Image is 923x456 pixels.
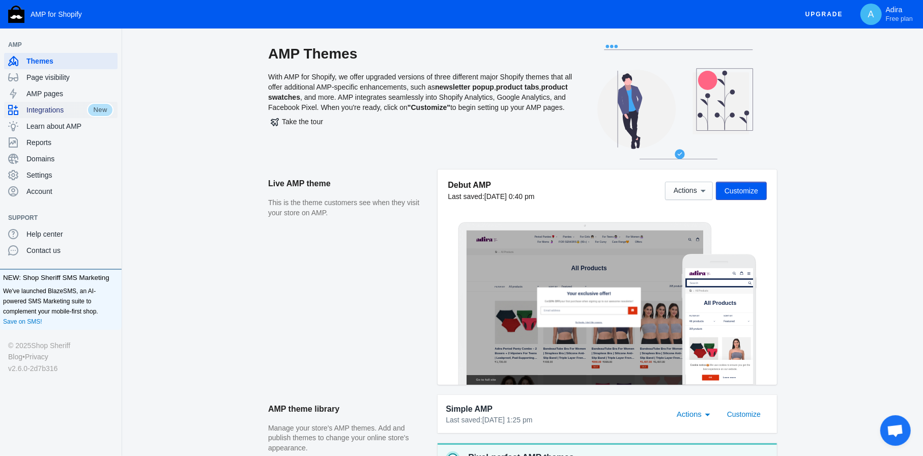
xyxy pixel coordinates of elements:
span: Customize [725,187,758,195]
span: Integrations [26,105,87,115]
h5: Debut AMP [448,180,534,190]
span: Simple AMP [446,403,493,415]
a: Themes [4,53,118,69]
span: New [87,103,113,117]
a: Home [12,63,19,69]
button: Customize [716,182,767,200]
div: v2.6.0-2d7b316 [8,363,113,374]
span: Actions [674,187,697,195]
input: Search [4,34,200,52]
mat-select: Actions [677,407,715,419]
img: Shop Sheriff Logo [8,6,24,23]
a: Account [4,183,118,199]
a: Learn about AMP [4,118,118,134]
div: • [8,351,113,362]
span: AMP pages [26,89,113,99]
a: Domains [4,151,118,167]
div: Last saved: [446,415,665,425]
button: Menu [176,5,197,25]
span: Reports [26,137,113,148]
span: Themes [26,56,113,66]
span: Upgrade [805,5,843,23]
span: [DATE] 1:25 pm [482,416,533,424]
span: Actions [677,410,702,418]
span: Account [26,186,113,196]
img: Laptop frame [458,222,712,385]
h3: Your exclusive offer! [230,180,491,195]
span: › [23,61,25,71]
img: Mobile frame [682,254,757,385]
img: image [11,3,75,26]
p: Manage your store's AMP themes. Add and publish themes to change your online store's appearance. [268,423,427,453]
span: Free plan [886,15,913,23]
button: Add a sales channel [103,43,120,47]
b: "Customize" [408,103,450,111]
a: Customize [719,409,769,417]
input: Email address [218,226,475,249]
button: Actions [665,182,713,200]
b: product swatches [268,83,568,101]
span: Support [8,213,103,223]
span: 395 products [11,176,49,183]
span: Customize [727,410,761,418]
a: Reports [4,134,118,151]
a: Blog [8,351,22,362]
span: [DATE] 0:40 pm [484,192,535,201]
div: © 2025 [8,340,113,351]
b: newsletter popup [435,83,494,91]
div: Open chat [880,415,911,446]
button: Add a sales channel [103,216,120,220]
a: Privacy [25,351,48,362]
span: Take the tour [271,118,323,126]
a: Save on SMS! [3,317,42,327]
p: Adira [886,6,913,23]
h2: AMP theme library [268,395,427,423]
span: Learn about AMP [26,121,113,131]
div: With AMP for Shopify, we offer upgraded versions of three different major Shopify themes that all... [268,45,573,169]
span: AMP [8,40,103,50]
a: image [11,3,110,26]
strong: 10% OFF [242,206,275,214]
span: AMP for Shopify [31,10,82,18]
div: Last saved: [448,191,534,202]
a: Contact us [4,242,118,259]
a: Page visibility [4,69,118,85]
p: This is the theme customers see when they visit your store on AMP. [268,198,427,218]
span: Contact us [26,245,113,255]
span: Settings [26,170,113,180]
a: Settings [4,167,118,183]
button: Upgrade [797,5,851,24]
h2: AMP Themes [268,45,573,63]
label: Filter by [11,135,92,145]
p: Get your first purchase when signing up to our awesome newsletter! [230,205,491,216]
b: product tabs [496,83,539,91]
span: Help center [26,229,113,239]
a: AMP pages [4,85,118,102]
div: No thanks, I don't like coupons. [218,268,503,276]
label: Sort by [112,135,193,145]
span: Domains [26,154,113,164]
button: Take the tour [268,112,326,131]
a: IntegrationsNew [4,102,118,118]
a: Shop Sheriff [31,340,70,351]
span: Page visibility [26,72,113,82]
h2: Live AMP theme [268,169,427,198]
span: A [866,9,876,19]
span: All Products [54,94,150,112]
button: Customize [719,405,769,423]
span: All Products [29,61,67,71]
